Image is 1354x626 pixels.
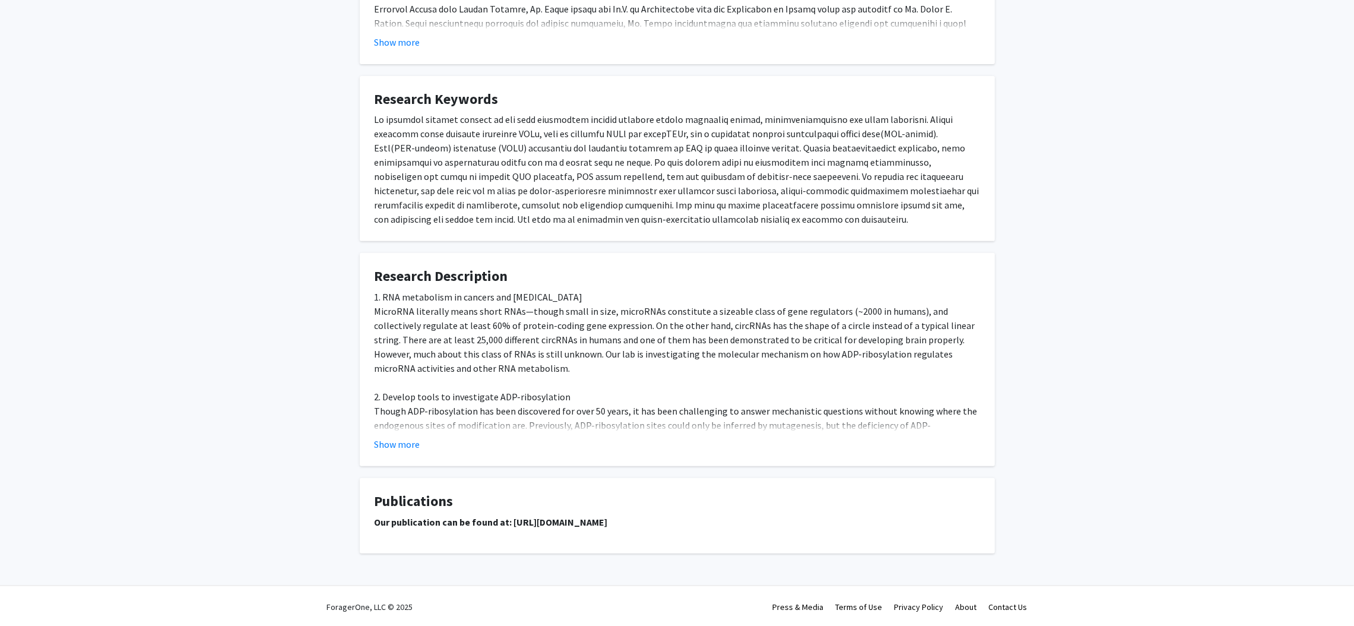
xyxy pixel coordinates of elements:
h4: Publications [375,493,980,510]
h4: Research Description [375,268,980,285]
div: Lo ipsumdol sitamet consect ad eli sedd eiusmodtem incidid utlabore etdolo magnaaliq enimad, mini... [375,112,980,226]
a: Terms of Use [836,602,883,612]
strong: Our publication can be found at: [URL][DOMAIN_NAME] [375,516,608,528]
h4: Research Keywords [375,91,980,108]
a: About [956,602,977,612]
button: Show more [375,437,420,451]
a: Contact Us [989,602,1028,612]
a: Privacy Policy [895,602,944,612]
a: Press & Media [773,602,824,612]
button: Show more [375,35,420,49]
iframe: Chat [9,573,50,617]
